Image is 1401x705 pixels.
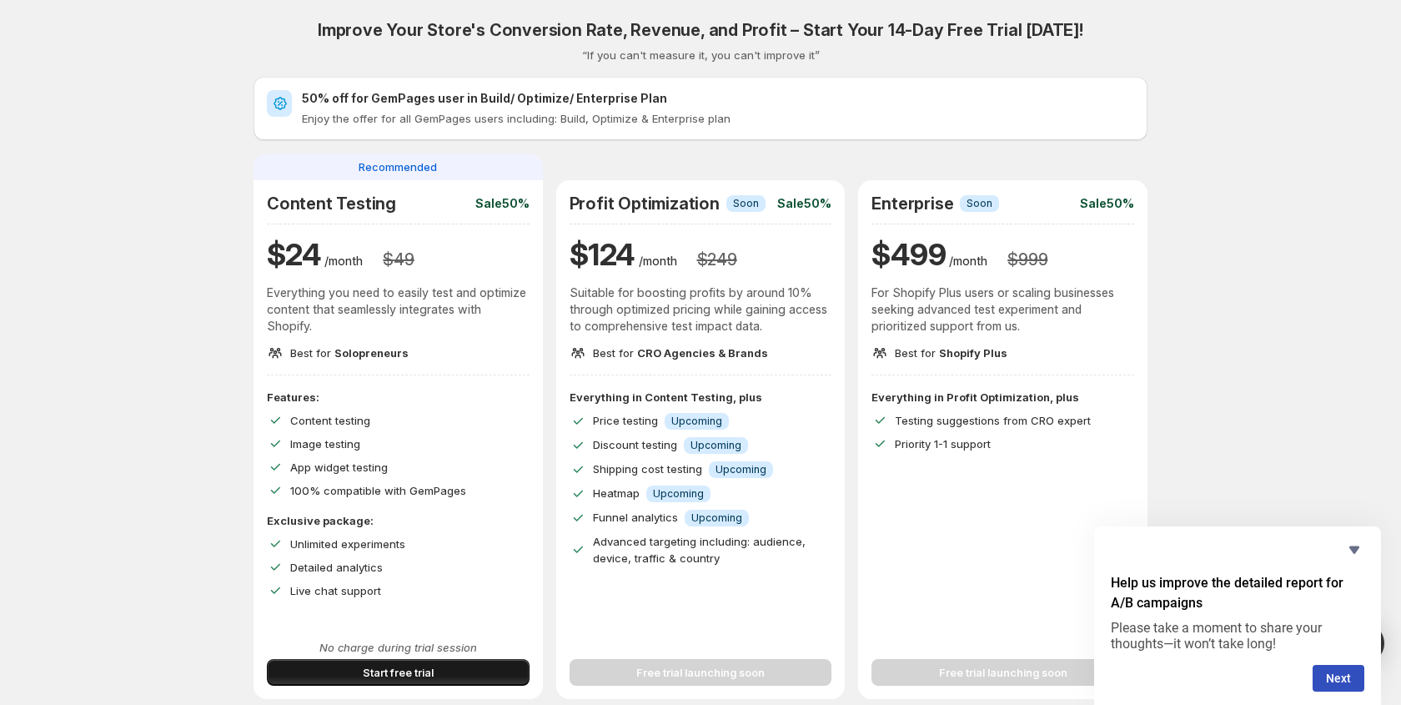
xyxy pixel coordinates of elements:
p: Everything you need to easily test and optimize content that seamlessly integrates with Shopify. [267,285,530,335]
span: Start free trial [363,664,434,681]
p: Please take a moment to share your thoughts—it won’t take long! [1111,620,1364,652]
p: Suitable for boosting profits by around 10% through optimized pricing while gaining access to com... [570,285,832,335]
span: Advanced targeting including: audience, device, traffic & country [593,535,806,565]
p: /month [949,253,987,269]
span: Soon [733,197,759,210]
span: Funnel analytics [593,511,678,524]
button: Next question [1313,665,1364,692]
span: Solopreneurs [334,346,409,360]
span: Heatmap [593,486,640,500]
p: For Shopify Plus users or scaling businesses seeking advanced test experiment and prioritized sup... [871,285,1134,335]
span: Recommended [359,159,437,175]
button: Start free trial [267,659,530,686]
span: 100% compatible with GemPages [290,484,466,497]
p: Sale 50% [1080,195,1134,212]
h3: $ 999 [1007,249,1047,269]
p: Enjoy the offer for all GemPages users including: Build, Optimize & Enterprise plan [302,110,1134,127]
span: Price testing [593,414,658,427]
h2: Profit Optimization [570,194,720,214]
span: CRO Agencies & Brands [637,346,768,360]
h3: $ 49 [383,249,414,269]
span: Soon [967,197,992,210]
p: /month [324,253,363,269]
button: Hide survey [1344,540,1364,560]
span: App widget testing [290,461,388,474]
p: Best for [895,345,1007,361]
p: Sale 50% [475,195,530,212]
span: Shipping cost testing [593,462,702,476]
span: Testing suggestions from CRO expert [895,414,1091,427]
p: No charge during trial session [267,639,530,656]
p: Everything in Content Testing, plus [570,389,832,405]
span: Content testing [290,414,370,427]
p: Sale 50% [777,195,831,212]
span: Image testing [290,437,360,451]
span: Priority 1-1 support [895,437,991,451]
span: Live chat support [290,584,381,597]
span: Unlimited experiments [290,537,405,551]
p: Exclusive package: [267,512,530,529]
h2: Enterprise [871,194,953,214]
span: Discount testing [593,438,677,451]
p: Best for [593,345,768,361]
p: Features: [267,389,530,405]
p: Best for [290,345,409,361]
h2: Help us improve the detailed report for A/B campaigns [1111,573,1364,613]
h1: $ 499 [871,234,946,274]
span: Shopify Plus [939,346,1007,360]
p: Everything in Profit Optimization, plus [871,389,1134,405]
span: Upcoming [690,439,741,452]
h3: $ 249 [697,249,737,269]
h2: Improve Your Store's Conversion Rate, Revenue, and Profit – Start Your 14-Day Free Trial [DATE]! [318,20,1083,40]
h1: $ 124 [570,234,635,274]
h2: Content Testing [267,194,396,214]
p: “If you can't measure it, you can't improve it” [582,47,820,63]
h1: $ 24 [267,234,321,274]
span: Upcoming [671,415,722,428]
span: Upcoming [716,463,766,476]
span: Upcoming [691,511,742,525]
span: Detailed analytics [290,561,383,574]
p: /month [639,253,677,269]
div: Help us improve the detailed report for A/B campaigns [1111,540,1364,692]
span: Upcoming [653,487,704,501]
h2: 50% off for GemPages user in Build/ Optimize/ Enterprise Plan [302,90,1134,107]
